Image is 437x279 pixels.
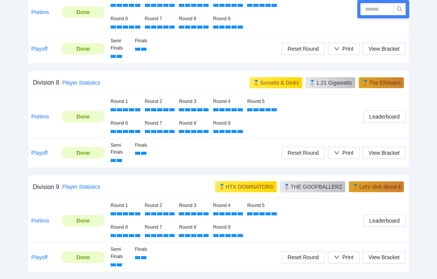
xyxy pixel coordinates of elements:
div: Round 7 [145,15,173,22]
a: Player Statistics [62,184,100,190]
span: Leaderboard [370,216,400,225]
a: Prelims [31,9,49,15]
div: Round 6 [111,120,139,127]
div: Division 9 [33,182,59,192]
button: Print [328,251,360,263]
div: The ERAsers [369,79,401,87]
div: THE GOOFBALLERZ [291,183,342,191]
div: Print [342,45,353,53]
div: Division 8 [33,78,59,87]
div: Finals [135,142,153,149]
div: HTX DOMINATORS [226,183,274,191]
div: Round 9 [213,15,241,22]
div: Round 8 [179,15,207,22]
div: Round 5 [247,98,275,105]
div: Round 6 [111,15,139,22]
div: 🥉 [362,79,368,87]
span: Reset Round [288,149,319,157]
div: Semi Finals [111,246,129,260]
span: Reset Round [288,253,319,261]
button: Reset Round [281,251,325,263]
span: View Bracket [369,45,400,53]
div: Finals [135,246,153,253]
div: 🥉 [352,183,358,191]
div: Done [67,149,99,157]
a: Playoff [31,46,48,52]
div: Semi Finals [111,142,129,156]
button: Leaderboard [363,111,406,123]
button: View Bracket [363,251,406,263]
div: Round 4 [213,202,241,209]
div: Done [67,8,99,16]
div: Let's dink about it [359,183,401,191]
div: Print [342,253,353,261]
span: search [394,6,405,12]
div: Done [67,253,99,261]
div: Round 5 [247,202,275,209]
div: Round 7 [145,224,173,231]
span: View Bracket [369,149,400,157]
div: Round 4 [213,98,241,105]
div: Round 9 [213,224,241,231]
a: Playoff [31,254,48,260]
div: Round 3 [179,202,207,209]
div: Print [342,149,353,157]
div: 🥇 [253,79,259,87]
span: Reset Round [288,45,319,53]
span: down [334,46,339,51]
a: Playoff [31,150,48,156]
button: search [394,3,406,15]
div: Round 1 [111,98,139,105]
div: Round 3 [179,98,207,105]
button: View Bracket [363,147,406,159]
div: Done [67,216,99,225]
span: View Bracket [369,253,400,261]
div: Round 1 [111,202,139,209]
div: Round 8 [179,224,207,231]
div: 1.21 Gigawatts [316,79,352,87]
button: Leaderboard [363,215,406,227]
div: Round 2 [145,202,173,209]
div: Finals [135,37,153,45]
div: Round 2 [145,98,173,105]
span: Leaderboard [370,112,400,121]
div: Round 9 [213,120,241,127]
div: Done [67,112,99,121]
a: Prelims [31,114,49,120]
div: Round 7 [145,120,173,127]
button: Print [328,43,360,55]
button: Reset Round [281,147,325,159]
button: Reset Round [281,43,325,55]
button: View Bracket [363,43,406,55]
div: 🥈 [309,79,315,87]
a: Player Statistics [62,80,100,86]
div: 🥇 [218,183,225,191]
div: Round 8 [179,120,207,127]
a: Prelims [31,218,49,224]
button: Print [328,147,360,159]
div: Done [67,45,99,53]
span: down [334,150,339,156]
span: down [334,255,339,260]
div: Sunsets & Dinks [260,79,299,87]
div: Semi Finals [111,37,129,52]
div: 🥈 [283,183,290,191]
div: Round 6 [111,224,139,231]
